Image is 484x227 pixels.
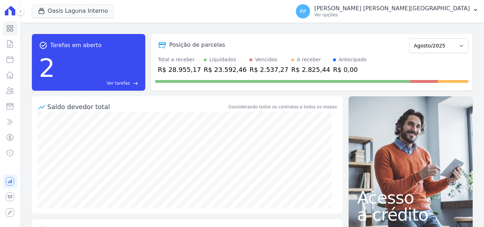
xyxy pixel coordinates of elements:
[255,56,277,63] div: Vencidos
[297,56,321,63] div: A receber
[209,56,236,63] div: Liquidados
[357,189,464,206] span: Acesso
[333,65,367,74] div: R$ 0,00
[169,41,225,49] div: Posição de parcelas
[204,65,247,74] div: R$ 23.592,46
[50,41,102,50] span: Tarefas em aberto
[158,65,201,74] div: R$ 28.955,17
[357,206,464,223] span: a crédito
[300,9,306,14] span: RP
[39,50,55,86] div: 2
[47,102,227,112] div: Saldo devedor total
[291,65,330,74] div: R$ 2.825,44
[249,65,288,74] div: R$ 2.537,27
[314,12,470,18] p: Ver opções
[107,80,130,86] span: Ver tarefas
[229,104,337,110] div: Considerando todos os contratos e todos os meses
[32,4,114,18] button: Oasis Laguna Interno
[158,56,201,63] div: Total a receber
[58,80,138,86] a: Ver tarefas east
[39,41,47,50] span: task_alt
[339,56,367,63] div: Antecipado
[290,1,484,21] button: RP [PERSON_NAME] [PERSON_NAME][GEOGRAPHIC_DATA] Ver opções
[314,5,470,12] p: [PERSON_NAME] [PERSON_NAME][GEOGRAPHIC_DATA]
[133,81,138,86] span: east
